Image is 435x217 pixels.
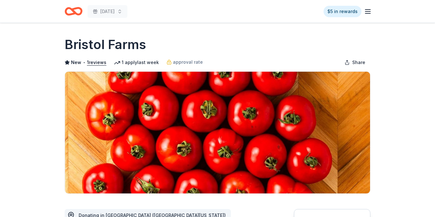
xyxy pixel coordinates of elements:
span: Share [352,59,365,66]
span: [DATE] [100,8,115,15]
h1: Bristol Farms [65,36,146,54]
button: 1reviews [87,59,106,66]
a: Home [65,4,82,19]
span: • [83,60,85,65]
a: $5 in rewards [324,6,361,17]
span: New [71,59,81,66]
div: 1 apply last week [114,59,159,66]
button: [DATE] [88,5,127,18]
button: Share [339,56,370,69]
span: approval rate [173,58,203,66]
a: approval rate [167,58,203,66]
img: Image for Bristol Farms [65,72,370,193]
